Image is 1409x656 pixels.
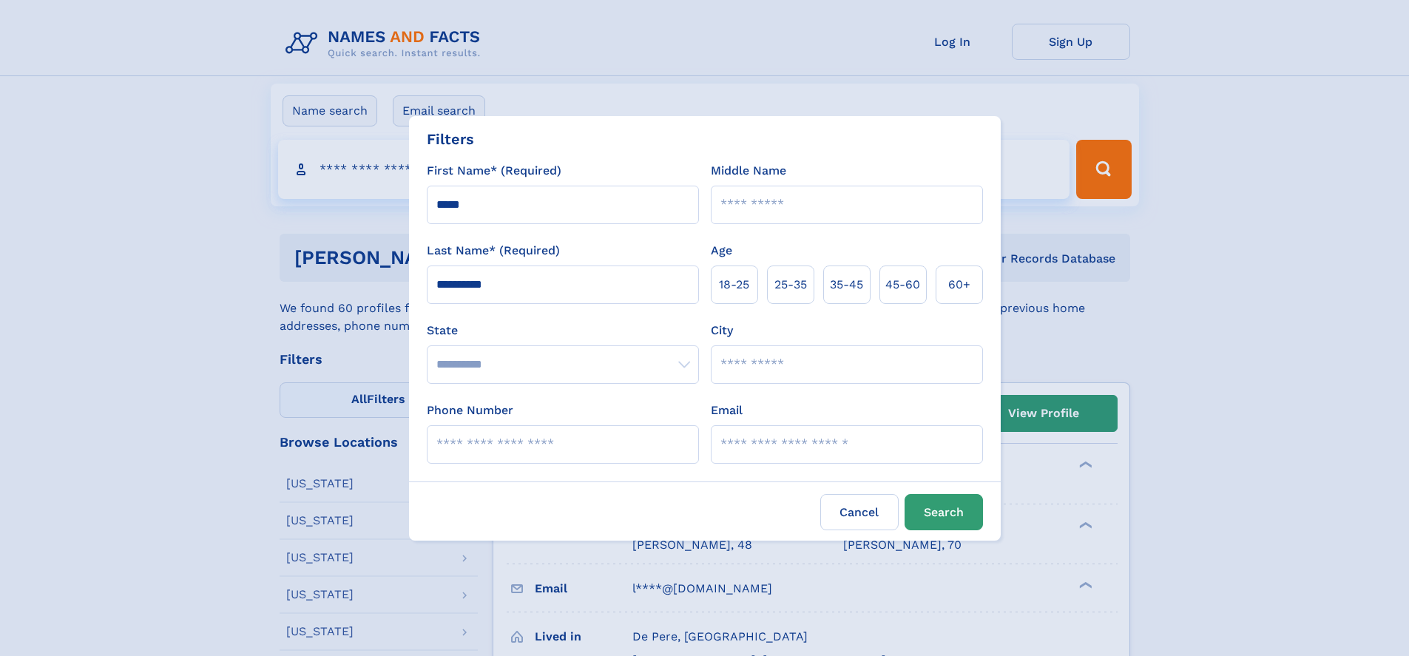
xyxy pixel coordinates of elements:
span: 45‑60 [885,276,920,294]
label: Middle Name [711,162,786,180]
span: 60+ [948,276,970,294]
span: 35‑45 [830,276,863,294]
label: State [427,322,699,339]
span: 18‑25 [719,276,749,294]
label: First Name* (Required) [427,162,561,180]
div: Filters [427,128,474,150]
label: Cancel [820,494,899,530]
label: Age [711,242,732,260]
span: 25‑35 [774,276,807,294]
label: Last Name* (Required) [427,242,560,260]
label: Phone Number [427,402,513,419]
label: Email [711,402,743,419]
label: City [711,322,733,339]
button: Search [905,494,983,530]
